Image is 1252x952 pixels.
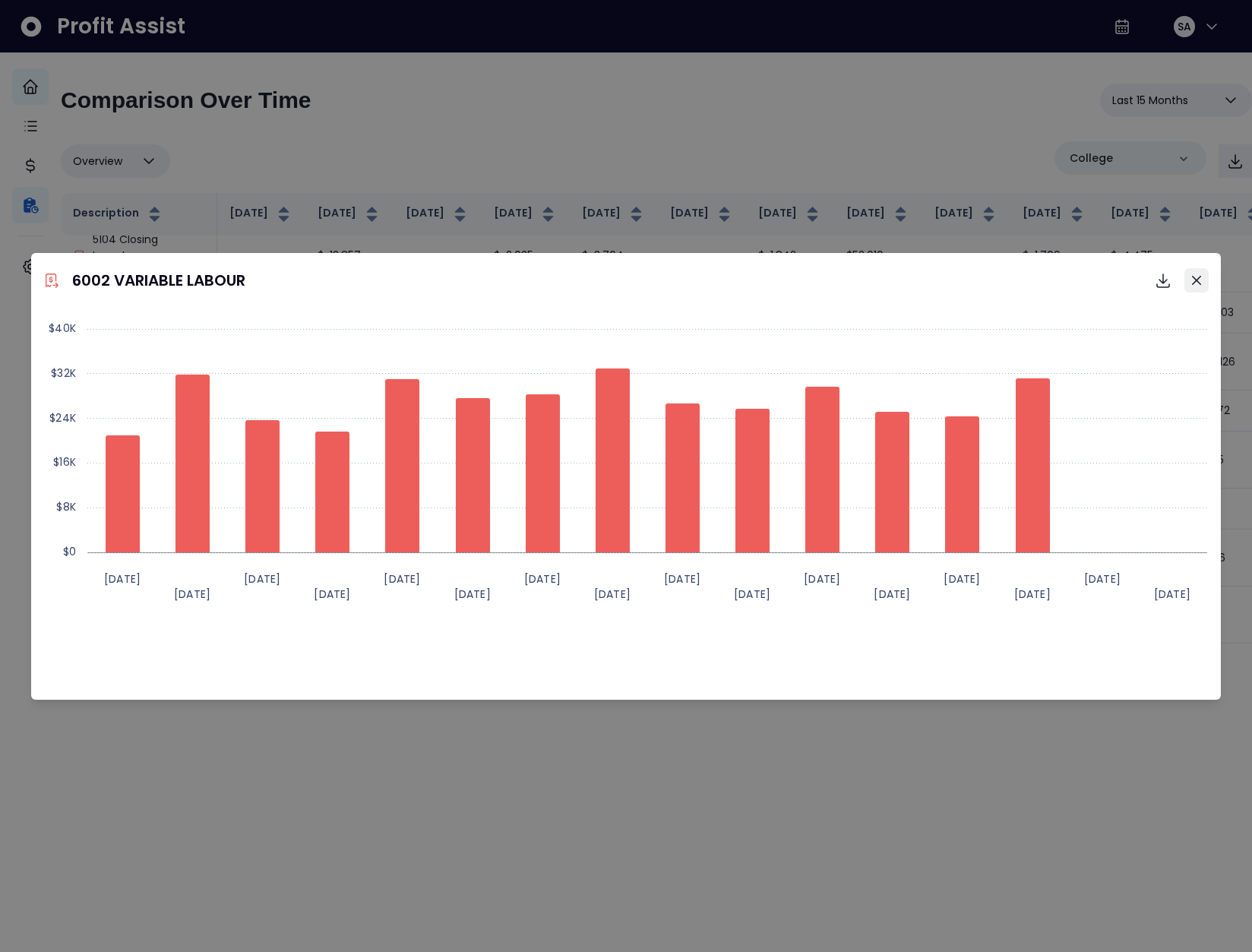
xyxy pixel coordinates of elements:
[1084,571,1121,587] text: [DATE]
[72,269,245,292] p: 6002 VARIABLE LABOUR
[944,571,981,587] text: [DATE]
[384,571,421,587] text: [DATE]
[104,571,141,587] text: [DATE]
[57,499,77,514] text: $8K
[804,571,840,587] text: [DATE]
[63,544,76,559] text: $0
[244,571,280,587] text: [DATE]
[454,587,491,602] text: [DATE]
[1148,265,1178,296] button: Download options
[53,454,76,470] text: $16K
[734,587,770,602] text: [DATE]
[51,365,76,381] text: $32K
[524,571,561,587] text: [DATE]
[49,321,76,336] text: $40K
[315,587,351,602] text: [DATE]
[1014,587,1051,602] text: [DATE]
[49,410,76,425] text: $24K
[174,587,210,602] text: [DATE]
[874,587,911,602] text: [DATE]
[1184,268,1209,293] button: Close
[594,587,631,602] text: [DATE]
[1154,587,1190,602] text: [DATE]
[664,571,700,587] text: [DATE]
